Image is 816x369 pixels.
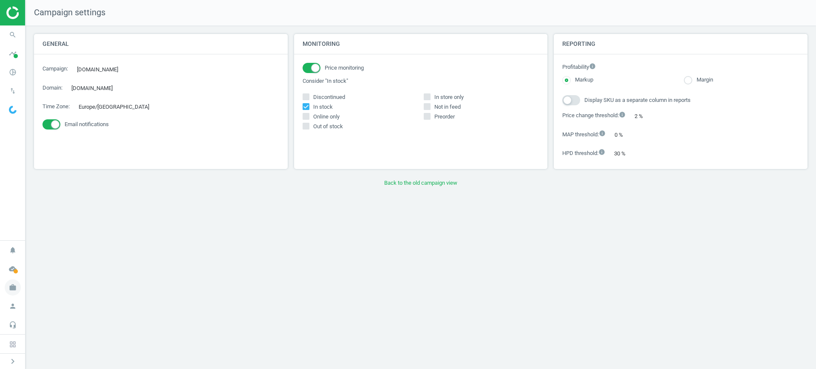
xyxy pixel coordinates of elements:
[312,93,347,101] span: Discontinued
[74,100,162,113] div: Europe/[GEOGRAPHIC_DATA]
[5,317,21,333] i: headset_mic
[312,103,334,111] span: In stock
[312,113,341,121] span: Online only
[5,64,21,80] i: pie_chart_outlined
[5,83,21,99] i: swap_vert
[630,110,656,123] div: 2 %
[9,106,17,114] img: wGWNvw8QSZomAAAAABJRU5ErkJggg==
[34,34,288,54] h4: General
[554,34,807,54] h4: Reporting
[5,279,21,296] i: work
[589,63,596,70] i: info
[433,93,465,101] span: In store only
[65,121,109,128] span: Email notifications
[34,175,807,191] button: Back to the old campaign view
[294,34,548,54] h4: Monitoring
[67,82,126,95] div: [DOMAIN_NAME]
[433,103,462,111] span: Not in feed
[433,113,456,121] span: Preorder
[6,6,67,19] img: ajHJNr6hYgQAAAAASUVORK5CYII=
[619,111,626,118] i: info
[692,76,713,84] label: Margin
[25,7,105,19] span: Campaign settings
[5,261,21,277] i: cloud_done
[584,96,691,104] span: Display SKU as a separate column in reports
[598,149,605,155] i: info
[609,147,639,160] div: 30 %
[5,298,21,314] i: person
[303,77,539,85] label: Consider "In stock"
[562,63,799,72] label: Profitability
[42,103,70,110] label: Time Zone :
[312,123,345,130] span: Out of stock
[571,76,593,84] label: Markup
[42,65,68,73] label: Campaign :
[5,242,21,258] i: notifications
[325,64,364,72] span: Price monitoring
[42,84,62,92] label: Domain :
[562,149,605,158] label: HPD threshold :
[599,130,606,137] i: info
[72,63,131,76] div: [DOMAIN_NAME]
[610,128,636,141] div: 0 %
[562,130,606,139] label: MAP threshold :
[562,111,626,120] label: Price change threshold :
[5,27,21,43] i: search
[2,356,23,367] button: chevron_right
[8,356,18,366] i: chevron_right
[5,45,21,62] i: timeline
